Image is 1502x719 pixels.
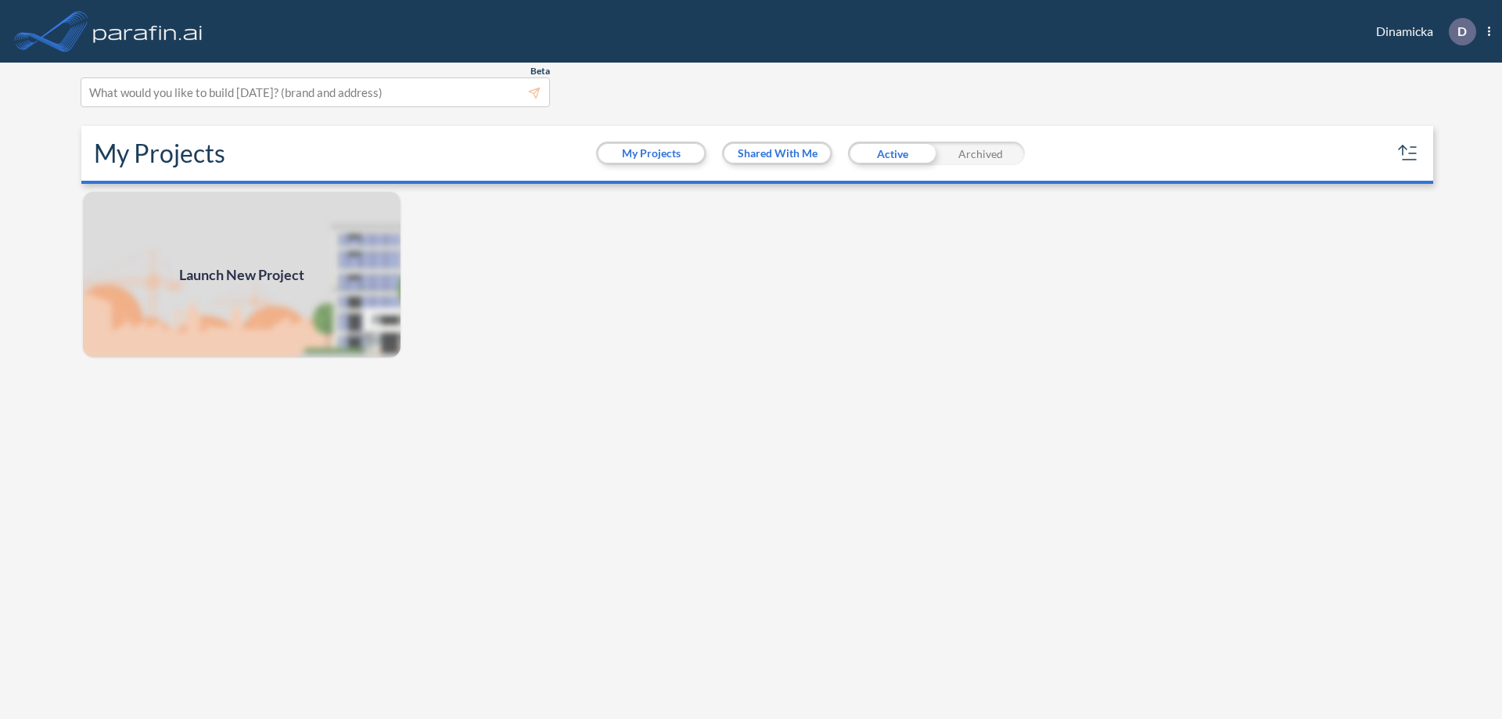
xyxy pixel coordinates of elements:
[848,142,936,165] div: Active
[90,16,206,47] img: logo
[1353,18,1490,45] div: Dinamicka
[81,190,402,359] img: add
[724,144,830,163] button: Shared With Me
[94,138,225,168] h2: My Projects
[1457,24,1467,38] p: D
[81,190,402,359] a: Launch New Project
[936,142,1025,165] div: Archived
[598,144,704,163] button: My Projects
[179,264,304,286] span: Launch New Project
[1396,141,1421,166] button: sort
[530,65,550,77] span: Beta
